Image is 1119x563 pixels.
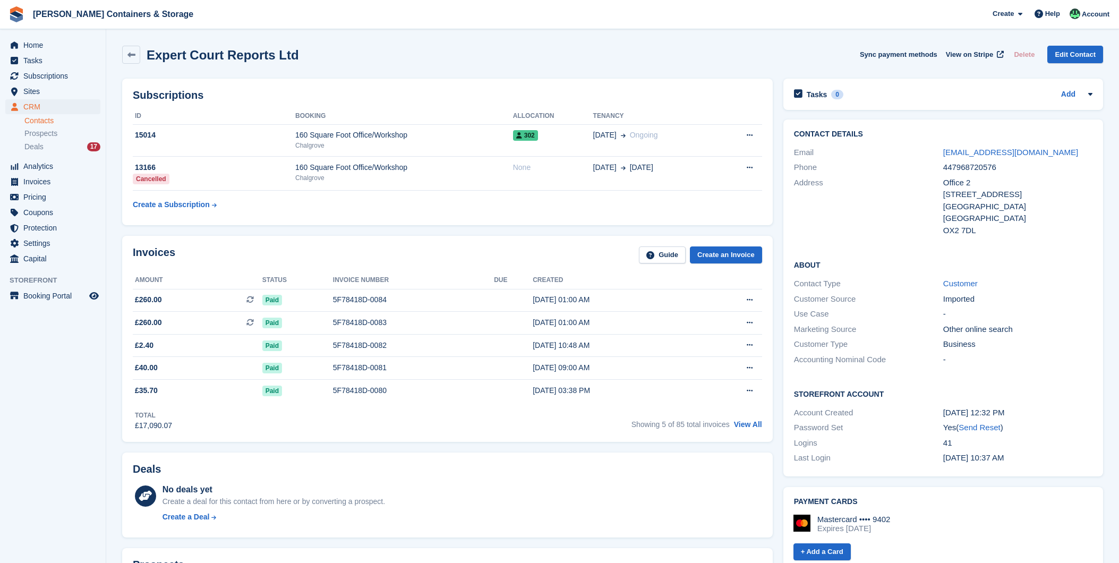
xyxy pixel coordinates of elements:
[5,190,100,204] a: menu
[333,317,494,328] div: 5F78418D-0083
[262,272,333,289] th: Status
[133,463,161,475] h2: Deals
[942,46,1006,63] a: View on Stripe
[1082,9,1109,20] span: Account
[133,246,175,264] h2: Invoices
[333,272,494,289] th: Invoice number
[793,515,810,532] img: Mastercard Logo
[943,279,978,288] a: Customer
[533,362,698,373] div: [DATE] 09:00 AM
[5,99,100,114] a: menu
[943,201,1092,213] div: [GEOGRAPHIC_DATA]
[533,340,698,351] div: [DATE] 10:48 AM
[794,388,1092,399] h2: Storefront Account
[135,317,162,328] span: £260.00
[24,142,44,152] span: Deals
[87,142,100,151] div: 17
[817,524,891,533] div: Expires [DATE]
[133,108,295,125] th: ID
[513,108,593,125] th: Allocation
[794,338,943,351] div: Customer Type
[295,173,513,183] div: Chalgrove
[794,498,1092,506] h2: Payment cards
[23,220,87,235] span: Protection
[133,89,762,101] h2: Subscriptions
[943,189,1092,201] div: [STREET_ADDRESS]
[943,212,1092,225] div: [GEOGRAPHIC_DATA]
[5,236,100,251] a: menu
[1070,8,1080,19] img: Arjun Preetham
[794,293,943,305] div: Customer Source
[631,420,730,429] span: Showing 5 of 85 total invoices
[831,90,843,99] div: 0
[23,53,87,68] span: Tasks
[23,159,87,174] span: Analytics
[943,308,1092,320] div: -
[794,407,943,419] div: Account Created
[262,318,282,328] span: Paid
[794,177,943,237] div: Address
[5,159,100,174] a: menu
[794,308,943,320] div: Use Case
[1010,46,1039,63] button: Delete
[23,205,87,220] span: Coupons
[943,225,1092,237] div: OX2 7DL
[860,46,937,63] button: Sync payment methods
[1061,89,1075,101] a: Add
[295,108,513,125] th: Booking
[943,407,1092,419] div: [DATE] 12:32 PM
[295,130,513,141] div: 160 Square Foot Office/Workshop
[533,385,698,396] div: [DATE] 03:38 PM
[959,423,1000,432] a: Send Reset
[956,423,1003,432] span: ( )
[943,323,1092,336] div: Other online search
[593,108,719,125] th: Tenancy
[333,362,494,373] div: 5F78418D-0081
[943,161,1092,174] div: 447968720576
[943,422,1092,434] div: Yes
[5,174,100,189] a: menu
[133,162,295,173] div: 13166
[794,259,1092,270] h2: About
[639,246,686,264] a: Guide
[943,293,1092,305] div: Imported
[794,147,943,159] div: Email
[163,511,210,523] div: Create a Deal
[794,452,943,464] div: Last Login
[690,246,762,264] a: Create an Invoice
[29,5,198,23] a: [PERSON_NAME] Containers & Storage
[133,130,295,141] div: 15014
[794,354,943,366] div: Accounting Nominal Code
[943,148,1078,157] a: [EMAIL_ADDRESS][DOMAIN_NAME]
[630,162,653,173] span: [DATE]
[5,84,100,99] a: menu
[794,161,943,174] div: Phone
[943,354,1092,366] div: -
[794,130,1092,139] h2: Contact Details
[135,411,172,420] div: Total
[163,511,385,523] a: Create a Deal
[135,420,172,431] div: £17,090.07
[333,294,494,305] div: 5F78418D-0084
[943,453,1004,462] time: 2025-08-11 09:37:15 UTC
[23,69,87,83] span: Subscriptions
[513,162,593,173] div: None
[794,422,943,434] div: Password Set
[5,220,100,235] a: menu
[262,363,282,373] span: Paid
[295,141,513,150] div: Chalgrove
[513,130,538,141] span: 302
[943,437,1092,449] div: 41
[5,205,100,220] a: menu
[5,251,100,266] a: menu
[24,129,57,139] span: Prospects
[794,323,943,336] div: Marketing Source
[946,49,993,60] span: View on Stripe
[533,272,698,289] th: Created
[593,162,617,173] span: [DATE]
[5,38,100,53] a: menu
[807,90,827,99] h2: Tasks
[135,385,158,396] span: £35.70
[993,8,1014,19] span: Create
[24,128,100,139] a: Prospects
